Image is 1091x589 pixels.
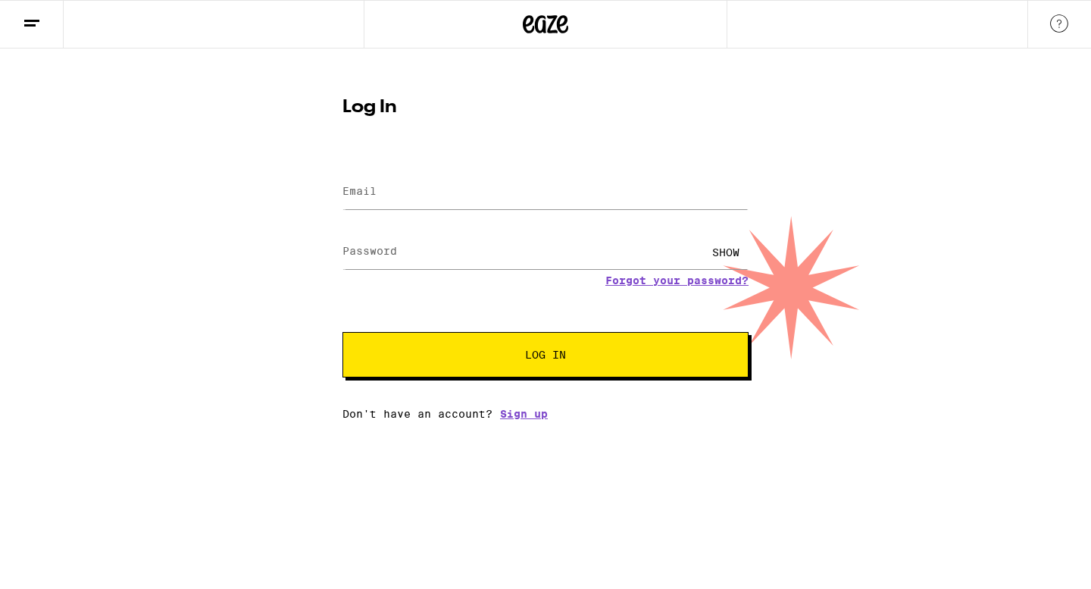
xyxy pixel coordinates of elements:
h1: Log In [342,99,749,117]
a: Forgot your password? [605,274,749,287]
div: SHOW [703,235,749,269]
div: Don't have an account? [342,408,749,420]
input: Email [342,175,749,209]
label: Password [342,245,397,257]
span: Log In [525,349,566,360]
a: Sign up [500,408,548,420]
label: Email [342,185,377,197]
button: Log In [342,332,749,378]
